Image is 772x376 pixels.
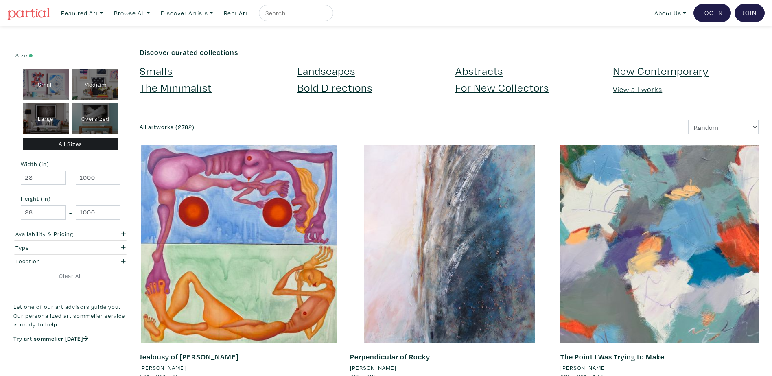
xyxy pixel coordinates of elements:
a: [PERSON_NAME] [350,363,548,372]
a: The Point I Was Trying to Make [560,352,665,361]
button: Location [13,255,127,268]
a: Perpendicular of Rocky [350,352,430,361]
a: [PERSON_NAME] [140,363,338,372]
a: View all works [613,85,662,94]
div: Medium [72,69,118,100]
div: Oversized [72,103,118,134]
a: Bold Directions [297,80,372,94]
a: Featured Art [57,5,107,22]
li: [PERSON_NAME] [140,363,186,372]
div: Large [23,103,69,134]
h6: All artworks (2782) [140,124,443,131]
li: [PERSON_NAME] [350,363,396,372]
a: Rent Art [220,5,252,22]
p: Let one of our art advisors guide you. Our personalized art sommelier service is ready to help. [13,302,127,329]
h6: Discover curated collections [140,48,759,57]
div: Availability & Pricing [15,230,95,238]
a: Join [735,4,765,22]
a: Abstracts [455,63,503,78]
button: Size [13,48,127,62]
div: Type [15,243,95,252]
small: Height (in) [21,196,120,201]
a: Browse All [110,5,153,22]
li: [PERSON_NAME] [560,363,607,372]
a: Landscapes [297,63,355,78]
input: Search [265,8,326,18]
a: Smalls [140,63,173,78]
div: Small [23,69,69,100]
iframe: Customer reviews powered by Trustpilot [13,351,127,368]
div: Location [15,257,95,266]
a: Log In [693,4,731,22]
span: - [69,173,72,184]
a: Discover Artists [157,5,217,22]
a: [PERSON_NAME] [560,363,759,372]
div: All Sizes [23,138,118,151]
div: Size [15,51,95,60]
a: New Contemporary [613,63,709,78]
small: Width (in) [21,161,120,167]
button: Availability & Pricing [13,227,127,241]
a: Clear All [13,271,127,280]
a: Jealousy of [PERSON_NAME] [140,352,238,361]
a: For New Collectors [455,80,549,94]
span: - [69,207,72,218]
button: Type [13,241,127,254]
a: About Us [651,5,690,22]
a: The Minimalist [140,80,212,94]
a: Try art sommelier [DATE] [13,334,88,342]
